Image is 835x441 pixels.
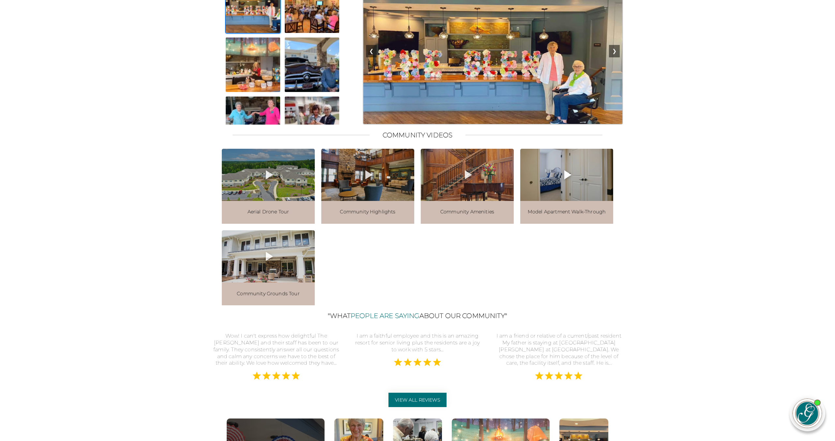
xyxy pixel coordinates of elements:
button: Next Image [609,45,620,57]
h2: Community Videos [383,131,453,139]
img: avatar [793,399,822,428]
div: I am a faithful employee and this is an amazing resort for senior living plus the residents are a... [353,333,481,353]
button: Previous Image [366,45,377,57]
img: 5 Stars [534,372,583,380]
span: Model Apartment Walk-Through [528,209,606,215]
h2: "What About Our Community" [212,312,623,320]
div: I am a friend or relative of a current/past resident My father is staying at [GEOGRAPHIC_DATA][PE... [495,333,623,367]
img: 5 Stars [393,358,442,366]
span: Community Amenities [440,209,494,215]
img: 5 Stars [252,372,301,380]
span: Community Highlights [340,209,395,215]
span: Community Grounds Tour [237,291,300,297]
iframe: iframe [641,247,825,386]
span: Aerial Drone Tour [248,209,289,215]
a: View All Reviews [388,393,447,407]
span: People Are Saying [351,312,419,320]
div: Wow! I can't express how delightful The [PERSON_NAME] and their staff has been to our family. The... [212,333,340,367]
